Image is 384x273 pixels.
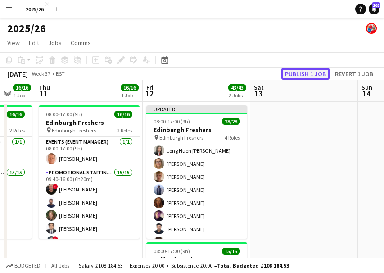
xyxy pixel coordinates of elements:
[39,105,140,239] app-job-card: 08:00-17:00 (9h)16/16Edinburgh Freshers Edinburgh Freshers2 RolesEvents (Event Manager)1/108:00-1...
[50,262,71,269] span: All jobs
[39,83,50,91] span: Thu
[229,92,246,99] div: 2 Jobs
[4,37,23,49] a: View
[145,88,154,99] span: 12
[360,88,372,99] span: 14
[366,23,377,34] app-user-avatar: Event Managers
[225,134,240,141] span: 4 Roles
[45,37,65,49] a: Jobs
[121,92,138,99] div: 1 Job
[154,118,190,125] span: 08:00-17:00 (9h)
[79,262,289,269] div: Salary £108 184.53 + Expenses £0.00 + Subsistence £0.00 =
[25,37,43,49] a: Edit
[7,39,20,47] span: View
[254,83,264,91] span: Sat
[30,70,52,77] span: Week 37
[53,184,58,189] span: !
[159,134,203,141] span: Edinburgh Freshers
[281,68,330,80] button: Publish 1 job
[67,37,95,49] a: Comms
[46,111,82,118] span: 08:00-17:00 (9h)
[13,84,31,91] span: 16/16
[253,88,264,99] span: 13
[53,236,58,241] span: !
[9,127,25,134] span: 2 Roles
[117,127,132,134] span: 2 Roles
[37,88,50,99] span: 11
[146,83,154,91] span: Fri
[14,92,31,99] div: 1 Job
[56,70,65,77] div: BST
[222,248,240,255] span: 15/15
[217,262,289,269] span: Total Budgeted £108 184.53
[369,4,379,14] a: 165
[222,118,240,125] span: 28/28
[14,263,41,269] span: Budgeted
[146,105,247,113] div: Updated
[7,111,25,118] span: 16/16
[361,83,372,91] span: Sun
[39,137,140,168] app-card-role: Events (Event Manager)1/108:00-17:00 (9h)[PERSON_NAME]
[146,126,247,134] h3: Edinburgh Freshers
[146,105,247,239] app-job-card: Updated08:00-17:00 (9h)28/28Edinburgh Freshers Edinburgh Freshers4 RolesNokuzola Mbona!Monts’eng ...
[39,118,140,127] h3: Edinburgh Freshers
[18,0,51,18] button: 2025/26
[331,68,377,80] button: Revert 1 job
[114,111,132,118] span: 16/16
[7,22,46,35] h1: 2025/26
[146,255,247,264] h3: Salford Freshers
[121,84,139,91] span: 16/16
[71,39,91,47] span: Comms
[154,248,190,255] span: 08:00-17:00 (9h)
[7,69,28,78] div: [DATE]
[228,84,246,91] span: 43/43
[52,127,96,134] span: Edinburgh Freshers
[372,2,380,8] span: 165
[29,39,39,47] span: Edit
[48,39,62,47] span: Jobs
[5,261,42,271] button: Budgeted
